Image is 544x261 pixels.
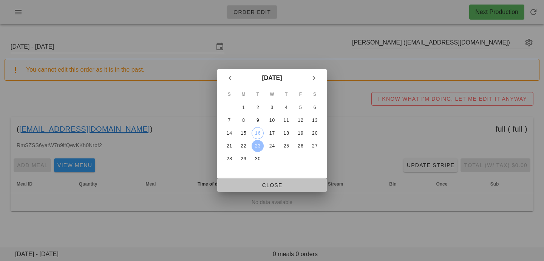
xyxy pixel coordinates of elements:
[223,156,235,161] div: 28
[259,71,285,86] button: [DATE]
[223,88,236,101] th: S
[223,114,235,126] button: 7
[294,140,306,152] button: 26
[294,101,306,114] button: 5
[294,88,308,101] th: F
[252,143,264,149] div: 23
[223,153,235,165] button: 28
[294,114,306,126] button: 12
[223,182,321,188] span: Close
[280,127,292,139] button: 18
[238,153,250,165] button: 29
[223,71,237,85] button: Previous month
[223,118,235,123] div: 7
[265,88,279,101] th: W
[266,114,278,126] button: 10
[294,105,306,110] div: 5
[238,143,250,149] div: 22
[280,114,292,126] button: 11
[252,127,264,139] button: 16
[223,140,235,152] button: 21
[266,118,278,123] div: 10
[223,143,235,149] div: 21
[252,153,264,165] button: 30
[266,130,278,136] div: 17
[238,130,250,136] div: 15
[238,118,250,123] div: 8
[238,101,250,114] button: 1
[252,105,264,110] div: 2
[238,127,250,139] button: 15
[266,101,278,114] button: 3
[280,130,292,136] div: 18
[238,140,250,152] button: 22
[217,178,327,192] button: Close
[280,118,292,123] div: 11
[307,71,321,85] button: Next month
[309,140,321,152] button: 27
[309,143,321,149] div: 27
[309,105,321,110] div: 6
[223,127,235,139] button: 14
[238,114,250,126] button: 8
[252,156,264,161] div: 30
[280,101,292,114] button: 4
[294,127,306,139] button: 19
[252,130,263,136] div: 16
[238,105,250,110] div: 1
[238,156,250,161] div: 29
[266,143,278,149] div: 24
[251,88,264,101] th: T
[309,127,321,139] button: 20
[294,143,306,149] div: 26
[252,114,264,126] button: 9
[237,88,250,101] th: M
[294,118,306,123] div: 12
[309,101,321,114] button: 6
[266,127,278,139] button: 17
[309,118,321,123] div: 13
[308,88,321,101] th: S
[266,105,278,110] div: 3
[252,118,264,123] div: 9
[309,114,321,126] button: 13
[280,105,292,110] div: 4
[266,140,278,152] button: 24
[309,130,321,136] div: 20
[252,140,264,152] button: 23
[223,130,235,136] div: 14
[252,101,264,114] button: 2
[280,140,292,152] button: 25
[294,130,306,136] div: 19
[280,88,293,101] th: T
[280,143,292,149] div: 25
